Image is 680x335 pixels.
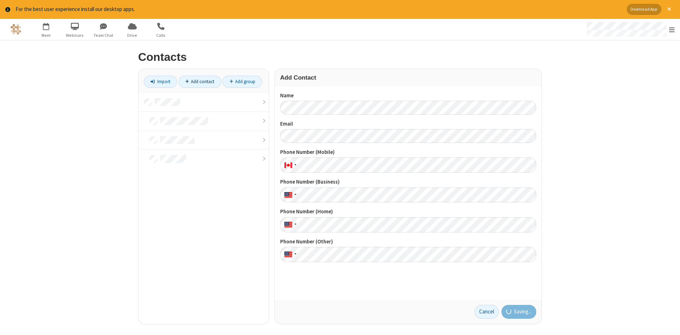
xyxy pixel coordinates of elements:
label: Phone Number (Mobile) [280,148,536,156]
button: Download App [627,4,661,15]
div: For the best user experience install our desktop apps. [16,5,622,13]
div: United States: + 1 [280,187,299,203]
div: Canada: + 1 [280,157,299,173]
button: Saving... [501,305,537,319]
div: United States: + 1 [280,217,299,232]
label: Phone Number (Home) [280,208,536,216]
h2: Contacts [138,51,542,63]
label: Name [280,92,536,100]
span: Calls [148,32,174,39]
span: Webinars [62,32,88,39]
label: Phone Number (Other) [280,238,536,246]
label: Phone Number (Business) [280,178,536,186]
h3: Add Contact [280,74,536,81]
a: Cancel [475,305,499,319]
div: Open menu [580,19,680,40]
span: Saving... [514,308,532,316]
label: Email [280,120,536,128]
div: United States: + 1 [280,247,299,262]
span: Drive [119,32,146,39]
button: Logo [2,19,29,40]
button: Close alert [664,4,675,15]
a: Add group [222,76,262,88]
a: Import [144,76,177,88]
span: Team Chat [90,32,117,39]
span: Meet [33,32,59,39]
a: Add contact [178,76,221,88]
img: QA Selenium DO NOT DELETE OR CHANGE [11,24,21,35]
